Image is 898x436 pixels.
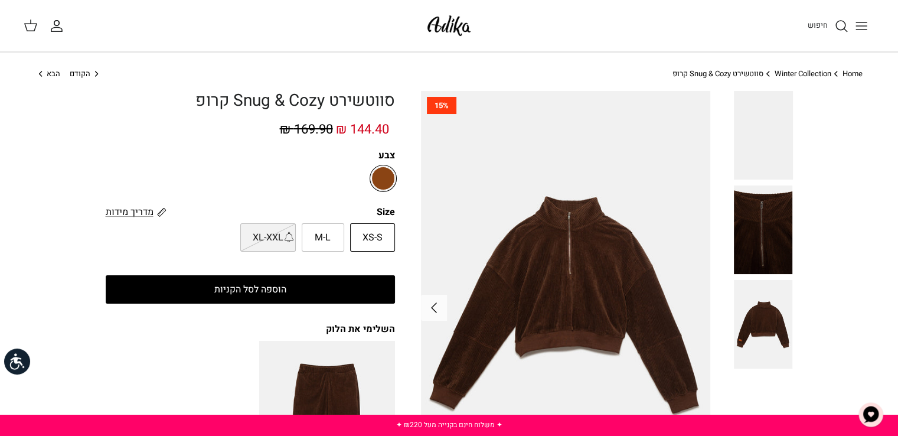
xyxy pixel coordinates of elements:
[106,275,395,304] button: הוספה לסל הקניות
[848,13,874,39] button: Toggle menu
[315,230,331,246] span: M-L
[106,205,166,219] a: מדריך מידות
[843,68,863,79] a: Home
[672,68,763,79] a: סווטשירט Snug & Cozy קרופ
[377,206,395,219] legend: Size
[363,230,383,246] span: XS-S
[808,19,848,33] a: חיפוש
[253,230,283,246] span: XL-XXL
[106,205,154,219] span: מדריך מידות
[106,149,395,162] label: צבע
[421,295,447,321] button: Next
[36,69,863,80] nav: Breadcrumbs
[336,120,389,139] span: 144.40 ₪
[70,68,90,79] span: הקודם
[36,69,61,80] a: הבא
[853,397,889,432] button: צ'אט
[50,19,68,33] a: החשבון שלי
[70,69,102,80] a: הקודם
[808,19,828,31] span: חיפוש
[396,419,502,430] a: ✦ משלוח חינם בקנייה מעל ₪220 ✦
[106,91,395,111] h1: סווטשירט Snug & Cozy קרופ
[280,120,333,139] span: 169.90 ₪
[47,68,60,79] span: הבא
[775,68,831,79] a: Winter Collection
[424,12,474,40] img: Adika IL
[106,323,395,336] div: השלימי את הלוק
